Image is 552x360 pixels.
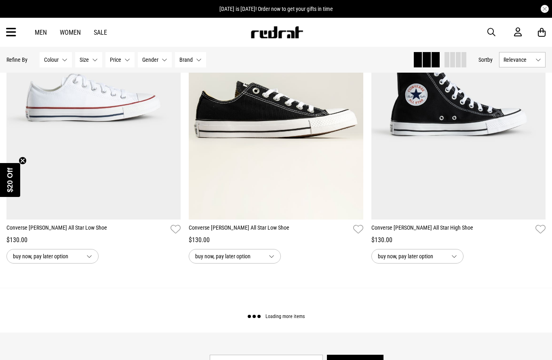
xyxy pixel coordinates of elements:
span: buy now, pay later option [13,251,80,261]
span: Loading more items [265,314,305,320]
a: Converse [PERSON_NAME] All Star Low Shoe [189,224,350,235]
a: Converse [PERSON_NAME] All Star High Shoe [371,224,532,235]
span: [DATE] is [DATE]! Order now to get your gifts in time [219,6,333,12]
div: $130.00 [6,235,181,245]
span: Size [80,57,89,63]
button: buy now, pay later option [6,249,99,264]
button: Open LiveChat chat widget [6,3,31,27]
button: Colour [40,52,72,67]
button: buy now, pay later option [189,249,281,264]
button: Relevance [499,52,546,67]
div: $130.00 [371,235,546,245]
span: Gender [142,57,158,63]
button: Price [105,52,135,67]
span: Relevance [504,57,532,63]
span: Colour [44,57,59,63]
a: Sale [94,29,107,36]
span: Price [110,57,121,63]
button: Sortby [478,55,493,65]
a: Men [35,29,47,36]
span: $20 Off [6,167,14,192]
button: buy now, pay later option [371,249,464,264]
div: $130.00 [189,235,363,245]
button: Gender [138,52,172,67]
p: Refine By [6,57,27,63]
a: Converse [PERSON_NAME] All Star Low Shoe [6,224,167,235]
button: Brand [175,52,206,67]
a: Women [60,29,81,36]
span: by [487,57,493,63]
button: Size [75,52,102,67]
span: buy now, pay later option [195,251,262,261]
img: Redrat logo [250,26,303,38]
span: Brand [179,57,193,63]
span: buy now, pay later option [378,251,445,261]
button: Close teaser [19,157,27,165]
